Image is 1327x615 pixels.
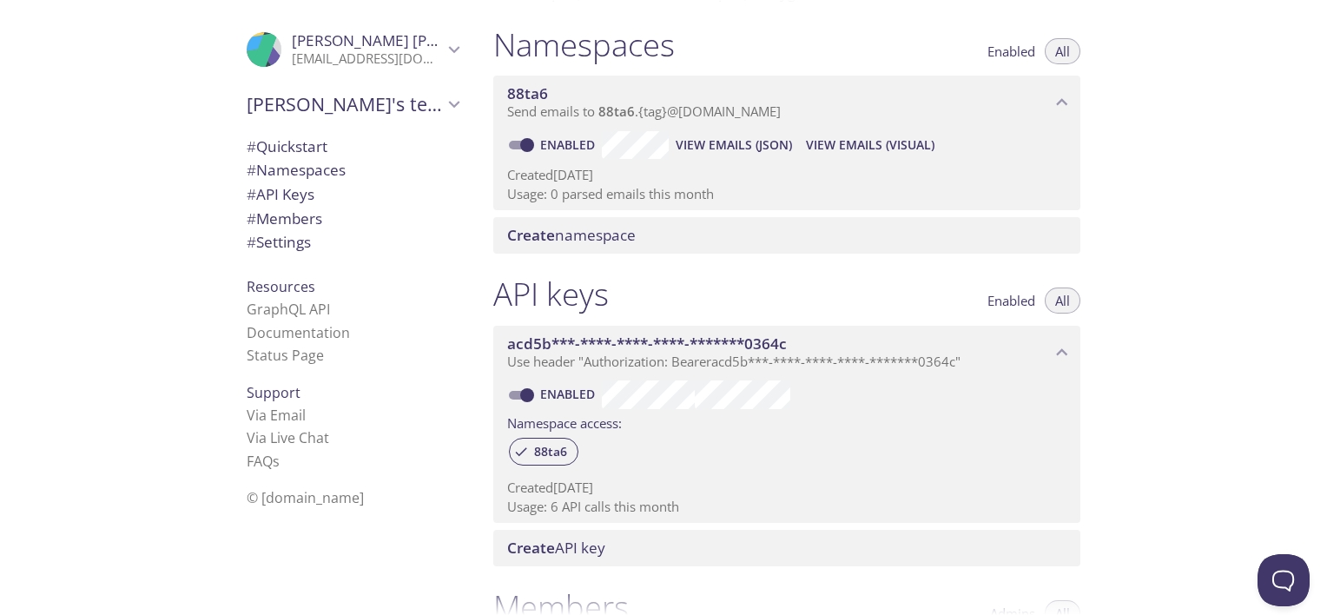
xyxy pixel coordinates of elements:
h1: API keys [493,274,609,314]
span: Settings [247,232,311,252]
span: © [DOMAIN_NAME] [247,488,364,507]
a: GraphQL API [247,300,330,319]
span: View Emails (Visual) [806,135,934,155]
div: Guddu Kumar [233,21,472,78]
button: Enabled [977,288,1046,314]
span: Send emails to . {tag} @[DOMAIN_NAME] [507,102,781,120]
button: All [1045,38,1080,64]
a: Via Live Chat [247,428,329,447]
p: Usage: 6 API calls this month [507,498,1066,516]
span: 88ta6 [507,83,548,103]
a: FAQ [247,452,280,471]
span: API key [507,538,605,558]
div: Create namespace [493,217,1080,254]
div: Create API Key [493,530,1080,566]
span: Quickstart [247,136,327,156]
span: API Keys [247,184,314,204]
div: Namespaces [233,158,472,182]
a: Documentation [247,323,350,342]
button: View Emails (JSON) [669,131,799,159]
div: 88ta6 namespace [493,76,1080,129]
span: 88ta6 [598,102,635,120]
div: 88ta6 [509,438,578,466]
span: Support [247,383,300,402]
span: View Emails (JSON) [676,135,792,155]
span: # [247,160,256,180]
button: All [1045,288,1080,314]
span: namespace [507,225,636,245]
div: Guddu's team [233,82,472,127]
span: [PERSON_NAME] [PERSON_NAME] [292,30,530,50]
p: [EMAIL_ADDRESS][DOMAIN_NAME] [292,50,443,68]
span: # [247,232,256,252]
a: Status Page [247,346,324,365]
div: Quickstart [233,135,472,159]
button: Enabled [977,38,1046,64]
span: [PERSON_NAME]'s team [247,92,443,116]
a: Via Email [247,406,306,425]
a: Enabled [538,386,602,402]
span: Create [507,538,555,558]
p: Created [DATE] [507,166,1066,184]
a: Enabled [538,136,602,153]
p: Usage: 0 parsed emails this month [507,185,1066,203]
h1: Namespaces [493,25,675,64]
p: Created [DATE] [507,479,1066,497]
span: Create [507,225,555,245]
span: # [247,208,256,228]
span: # [247,136,256,156]
iframe: Help Scout Beacon - Open [1258,554,1310,606]
div: Members [233,207,472,231]
div: API Keys [233,182,472,207]
span: s [273,452,280,471]
span: Resources [247,277,315,296]
span: Namespaces [247,160,346,180]
label: Namespace access: [507,409,622,434]
button: View Emails (Visual) [799,131,941,159]
span: Members [247,208,322,228]
span: 88ta6 [524,444,578,460]
span: # [247,184,256,204]
div: Team Settings [233,230,472,255]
